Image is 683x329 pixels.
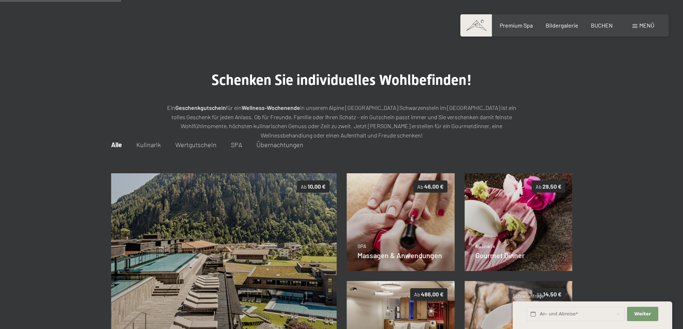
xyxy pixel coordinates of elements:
span: Weiter [634,311,651,317]
p: Ein für ein in unserem Alpine [GEOGRAPHIC_DATA] Schwarzenstein im [GEOGRAPHIC_DATA] ist ein tolle... [162,103,521,140]
span: Menü [639,22,654,29]
strong: Wellness-Wochenende [242,104,300,111]
a: BUCHEN [591,22,613,29]
span: Schenken Sie individuelles Wohlbefinden! [212,72,472,88]
button: Weiter [627,307,658,321]
strong: Geschenkgutschein [175,104,226,111]
a: Premium Spa [500,22,533,29]
span: Schnellanfrage [513,293,544,299]
a: Bildergalerie [546,22,578,29]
